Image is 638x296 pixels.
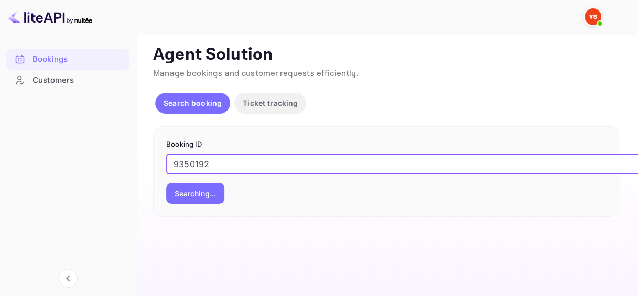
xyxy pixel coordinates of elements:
[166,183,224,204] button: Searching...
[33,53,124,65] div: Bookings
[164,97,222,108] p: Search booking
[153,68,359,79] span: Manage bookings and customer requests efficiently.
[8,8,92,25] img: LiteAPI logo
[59,269,78,288] button: Collapse navigation
[6,49,129,69] a: Bookings
[166,139,606,150] p: Booking ID
[33,74,124,86] div: Customers
[6,70,129,91] div: Customers
[585,8,601,25] img: Yandex Support
[6,49,129,70] div: Bookings
[6,70,129,90] a: Customers
[243,97,298,108] p: Ticket tracking
[153,45,619,65] p: Agent Solution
